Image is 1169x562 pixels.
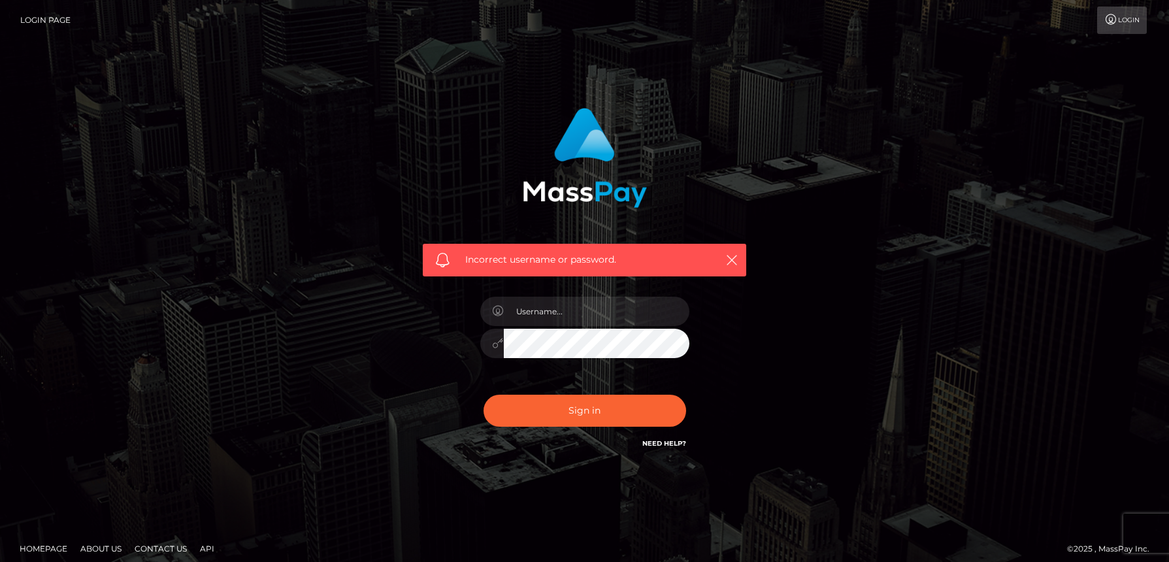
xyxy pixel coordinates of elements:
[504,297,689,326] input: Username...
[14,538,73,559] a: Homepage
[465,253,704,267] span: Incorrect username or password.
[484,395,686,427] button: Sign in
[1067,542,1159,556] div: © 2025 , MassPay Inc.
[75,538,127,559] a: About Us
[642,439,686,448] a: Need Help?
[129,538,192,559] a: Contact Us
[1097,7,1147,34] a: Login
[195,538,220,559] a: API
[20,7,71,34] a: Login Page
[523,108,647,208] img: MassPay Login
